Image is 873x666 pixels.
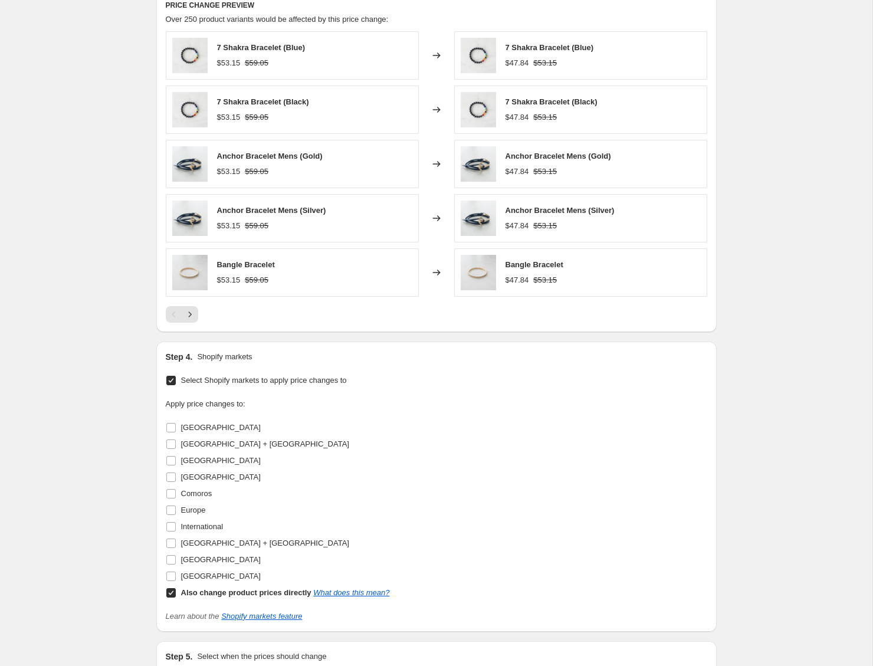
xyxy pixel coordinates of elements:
div: $53.15 [217,111,241,123]
span: Select Shopify markets to apply price changes to [181,376,347,385]
div: $47.84 [506,57,529,69]
img: bangle-bracelet-with-jewels_925x_1856326c-83b0-45c2-a1e8-67fcb8f9b656_80x.jpg [172,255,208,290]
span: [GEOGRAPHIC_DATA] + [GEOGRAPHIC_DATA] [181,539,349,547]
img: 7-chakra-bracelet_925x_29219fd1-05f6-42be-ba87-953b4eb1e34e_80x.jpg [461,92,496,127]
a: Shopify markets feature [221,612,302,621]
strike: $59.05 [245,57,268,69]
p: Shopify markets [197,351,252,363]
strike: $59.05 [245,166,268,178]
span: [GEOGRAPHIC_DATA] [181,555,261,564]
a: What does this mean? [313,588,389,597]
img: anchor-bracelet-mens_925x_e880f45b-7b2e-43ac-aaf2-bfdc561374a9_80x.jpg [461,201,496,236]
span: Anchor Bracelet Mens (Gold) [506,152,611,160]
strike: $59.05 [245,220,268,232]
strike: $59.05 [245,274,268,286]
strike: $53.15 [533,220,557,232]
span: Europe [181,506,206,514]
img: anchor-bracelet-mens_925x_e880f45b-7b2e-43ac-aaf2-bfdc561374a9_80x.jpg [172,201,208,236]
strike: $53.15 [533,57,557,69]
h2: Step 5. [166,651,193,662]
p: Select when the prices should change [197,651,326,662]
span: [GEOGRAPHIC_DATA] [181,572,261,580]
img: bangle-bracelet-with-jewels_925x_1856326c-83b0-45c2-a1e8-67fcb8f9b656_80x.jpg [461,255,496,290]
span: 7 Shakra Bracelet (Black) [506,97,598,106]
span: [GEOGRAPHIC_DATA] [181,473,261,481]
span: Bangle Bracelet [217,260,275,269]
img: 7-chakra-bracelet_925x_29219fd1-05f6-42be-ba87-953b4eb1e34e_80x.jpg [461,38,496,73]
strike: $53.15 [533,274,557,286]
b: Also change product prices directly [181,588,311,597]
span: International [181,522,224,531]
span: Apply price changes to: [166,399,245,408]
h2: Step 4. [166,351,193,363]
h6: PRICE CHANGE PREVIEW [166,1,707,10]
span: [GEOGRAPHIC_DATA] + [GEOGRAPHIC_DATA] [181,439,349,448]
div: $53.15 [217,274,241,286]
div: $47.84 [506,111,529,123]
span: Comoros [181,489,212,498]
span: Anchor Bracelet Mens (Gold) [217,152,323,160]
img: 7-chakra-bracelet_925x_29219fd1-05f6-42be-ba87-953b4eb1e34e_80x.jpg [172,92,208,127]
div: $47.84 [506,274,529,286]
div: $47.84 [506,166,529,178]
button: Next [182,306,198,323]
nav: Pagination [166,306,198,323]
div: $53.15 [217,166,241,178]
div: $53.15 [217,57,241,69]
div: $47.84 [506,220,529,232]
img: anchor-bracelet-mens_925x_e880f45b-7b2e-43ac-aaf2-bfdc561374a9_80x.jpg [461,146,496,182]
span: 7 Shakra Bracelet (Black) [217,97,309,106]
span: [GEOGRAPHIC_DATA] [181,456,261,465]
strike: $53.15 [533,166,557,178]
img: 7-chakra-bracelet_925x_29219fd1-05f6-42be-ba87-953b4eb1e34e_80x.jpg [172,38,208,73]
strike: $53.15 [533,111,557,123]
span: 7 Shakra Bracelet (Blue) [217,43,306,52]
span: Bangle Bracelet [506,260,563,269]
span: 7 Shakra Bracelet (Blue) [506,43,594,52]
span: Over 250 product variants would be affected by this price change: [166,15,389,24]
div: $53.15 [217,220,241,232]
span: Anchor Bracelet Mens (Silver) [506,206,615,215]
i: Learn about the [166,612,303,621]
strike: $59.05 [245,111,268,123]
span: [GEOGRAPHIC_DATA] [181,423,261,432]
img: anchor-bracelet-mens_925x_e880f45b-7b2e-43ac-aaf2-bfdc561374a9_80x.jpg [172,146,208,182]
span: Anchor Bracelet Mens (Silver) [217,206,326,215]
